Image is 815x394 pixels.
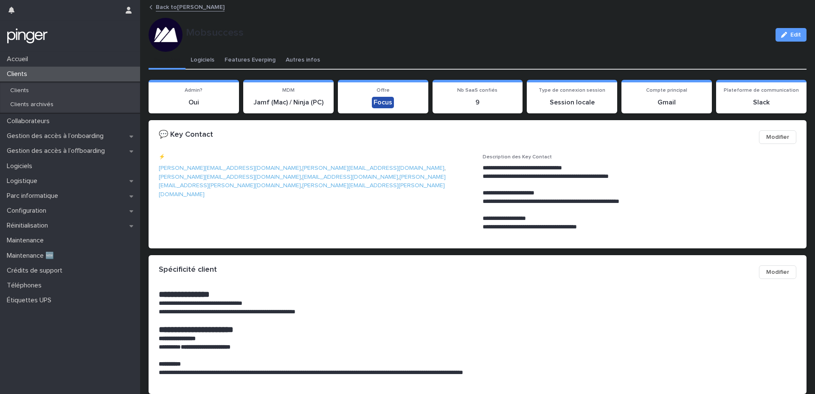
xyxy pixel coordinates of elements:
span: Description des Key Contact [483,155,552,160]
p: Oui [154,98,234,107]
p: Clients [3,70,34,78]
span: ⚡️ [159,155,165,160]
p: Collaborateurs [3,117,56,125]
p: Logiciels [3,162,39,170]
span: Edit [790,32,801,38]
img: mTgBEunGTSyRkCgitkcU [7,28,48,45]
p: 9 [438,98,518,107]
p: Parc informatique [3,192,65,200]
p: Clients archivés [3,101,60,108]
span: Admin? [185,88,202,93]
p: Téléphones [3,281,48,290]
span: Plateforme de communication [724,88,799,93]
p: Accueil [3,55,35,63]
p: Gestion des accès à l’onboarding [3,132,110,140]
p: Réinitialisation [3,222,55,230]
span: Modifier [766,133,789,141]
button: Modifier [759,130,796,144]
h2: Spécificité client [159,265,217,275]
button: Edit [776,28,807,42]
a: [EMAIL_ADDRESS][DOMAIN_NAME] [302,174,398,180]
a: [PERSON_NAME][EMAIL_ADDRESS][DOMAIN_NAME] [302,165,444,171]
p: Jamf (Mac) / Ninja (PC) [248,98,329,107]
p: Gmail [627,98,707,107]
span: Offre [377,88,390,93]
a: [PERSON_NAME][EMAIL_ADDRESS][DOMAIN_NAME] [159,174,301,180]
button: Autres infos [281,52,325,70]
p: Configuration [3,207,53,215]
p: Session locale [532,98,612,107]
p: Slack [721,98,801,107]
p: , , , , , [159,164,472,199]
span: Modifier [766,268,789,276]
a: Back to[PERSON_NAME] [156,2,225,11]
span: Type de connexion session [539,88,605,93]
p: Étiquettes UPS [3,296,58,304]
button: Logiciels [185,52,219,70]
div: Focus [372,97,394,108]
p: Gestion des accès à l’offboarding [3,147,112,155]
p: Clients [3,87,36,94]
button: Features Everping [219,52,281,70]
span: Nb SaaS confiés [457,88,497,93]
p: Mobsuccess [186,27,769,39]
button: Modifier [759,265,796,279]
span: Compte principal [646,88,687,93]
a: [PERSON_NAME][EMAIL_ADDRESS][DOMAIN_NAME] [159,165,301,171]
h2: 💬 Key Contact [159,130,213,140]
span: MDM [282,88,295,93]
p: Crédits de support [3,267,69,275]
p: Logistique [3,177,44,185]
button: Synthèse [149,52,185,70]
p: Maintenance [3,236,51,245]
p: Maintenance 🆕 [3,252,61,260]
